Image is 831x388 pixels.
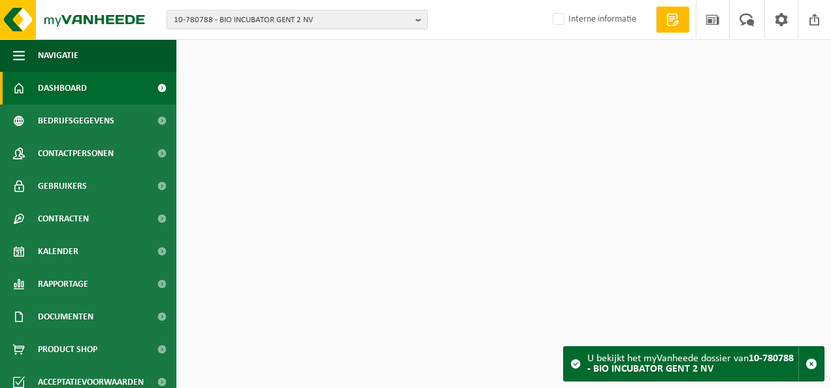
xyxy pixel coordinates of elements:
span: Rapportage [38,268,88,300]
span: Navigatie [38,39,78,72]
strong: 10-780788 - BIO INCUBATOR GENT 2 NV [587,353,794,374]
button: 10-780788 - BIO INCUBATOR GENT 2 NV [167,10,428,29]
div: U bekijkt het myVanheede dossier van [587,347,798,381]
label: Interne informatie [550,10,636,29]
span: Bedrijfsgegevens [38,105,114,137]
span: Product Shop [38,333,97,366]
span: Documenten [38,300,93,333]
span: Contactpersonen [38,137,114,170]
span: Contracten [38,202,89,235]
span: 10-780788 - BIO INCUBATOR GENT 2 NV [174,10,410,30]
span: Dashboard [38,72,87,105]
span: Kalender [38,235,78,268]
span: Gebruikers [38,170,87,202]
